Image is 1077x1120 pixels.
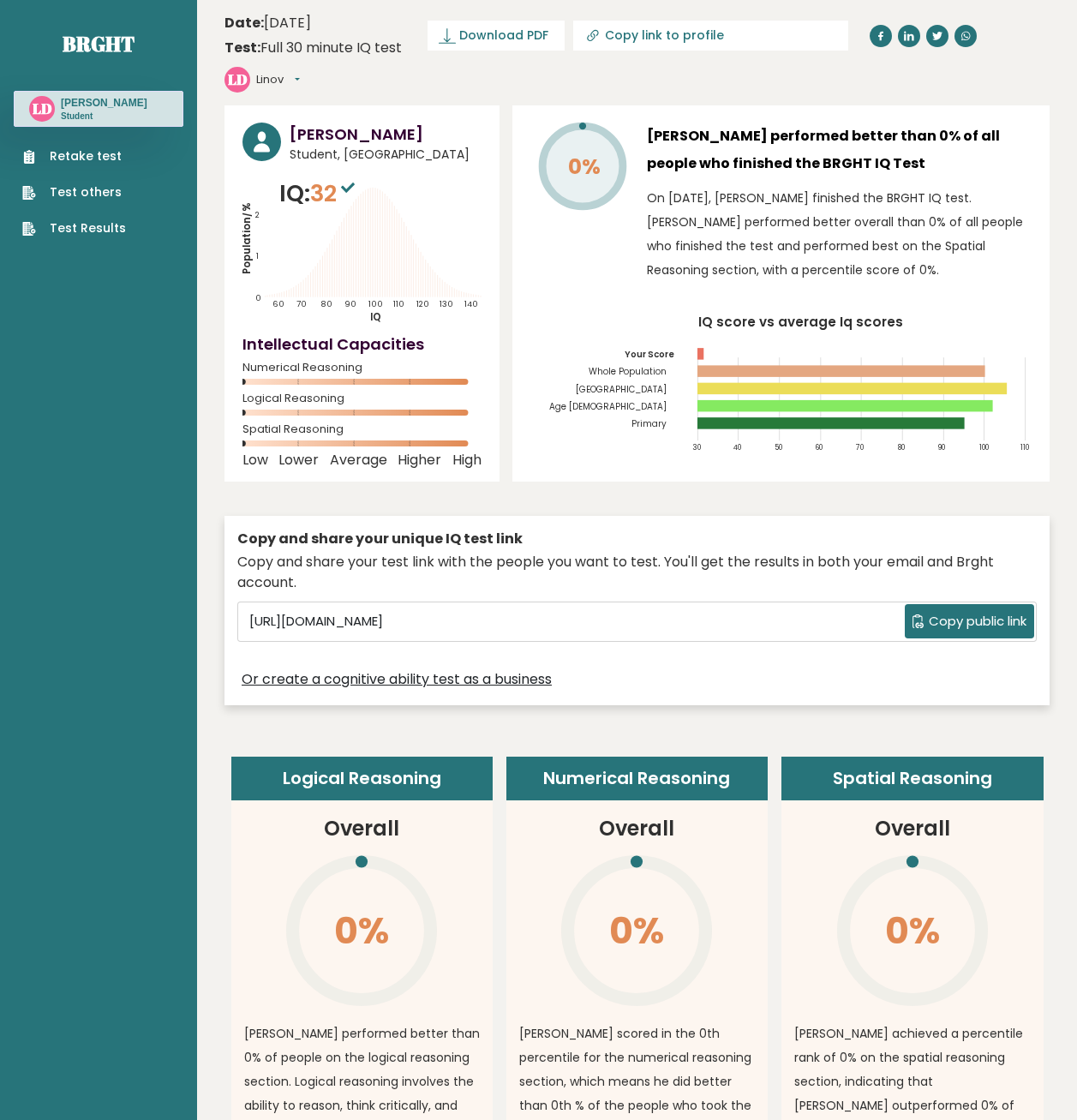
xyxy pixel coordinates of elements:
tspan: 2 [255,209,260,220]
tspan: 60 [272,298,284,309]
span: Download PDF [459,27,548,45]
a: Brght [63,30,135,57]
tspan: IQ [370,310,381,324]
tspan: Age [DEMOGRAPHIC_DATA] [549,400,667,413]
svg: \ [559,853,715,1009]
tspan: 80 [897,442,905,452]
h3: Overall [599,813,674,844]
b: Test: [224,38,260,57]
tspan: 120 [416,298,429,309]
h3: [PERSON_NAME] performed better than 0% of all people who finished the BRGHT IQ Test [647,123,1032,177]
h3: Overall [324,813,399,844]
svg: \ [835,853,990,1009]
p: Student [61,111,147,123]
tspan: 60 [816,442,823,452]
div: Copy and share your test link with the people you want to test. You'll get the results in both yo... [237,552,1037,593]
span: Copy public link [929,612,1026,632]
tspan: Primary [631,417,667,430]
header: Logical Reasoning [231,757,493,801]
span: 32 [310,177,359,209]
tspan: 0 [255,292,261,303]
a: Download PDF [428,21,565,51]
tspan: 90 [344,298,356,309]
p: On [DATE], [PERSON_NAME] finished the BRGHT IQ test. [PERSON_NAME] performed better overall than ... [647,186,1032,282]
tspan: [GEOGRAPHIC_DATA] [576,383,667,396]
tspan: 110 [393,298,404,309]
h3: [PERSON_NAME] [290,123,482,146]
tspan: Population/% [240,202,254,274]
span: Lower [278,457,319,464]
time: [DATE] [224,13,311,33]
a: Or create a cognitive ability test as a business [242,669,552,690]
text: LD [228,69,248,89]
header: Spatial Reasoning [781,757,1043,801]
h3: Overall [875,813,950,844]
tspan: 50 [775,442,782,452]
tspan: Your Score [625,348,674,361]
span: Spatial Reasoning [242,426,482,433]
h3: [PERSON_NAME] [61,96,147,110]
span: Student, [GEOGRAPHIC_DATA] [290,146,482,164]
svg: \ [284,853,440,1009]
tspan: 70 [857,442,865,452]
header: Numerical Reasoning [506,757,768,801]
a: Test others [22,183,126,201]
button: Linov [256,71,300,88]
tspan: 110 [1020,442,1029,452]
tspan: 30 [692,442,701,452]
button: Copy public link [905,604,1034,638]
tspan: 100 [368,298,383,309]
tspan: 0% [568,152,601,182]
tspan: 140 [464,298,478,309]
div: Full 30 minute IQ test [224,38,402,58]
tspan: 130 [440,298,453,309]
tspan: IQ score vs average Iq scores [698,313,903,331]
h4: Intellectual Capacities [242,332,482,356]
span: Low [242,457,268,464]
a: Test Results [22,219,126,237]
a: Retake test [22,147,126,165]
tspan: 80 [320,298,332,309]
span: Average [330,457,387,464]
span: Logical Reasoning [242,395,482,402]
div: Copy and share your unique IQ test link [237,529,1037,549]
tspan: 90 [938,442,945,452]
b: Date: [224,13,264,33]
tspan: Whole Population [589,365,667,378]
span: Higher [398,457,441,464]
span: High [452,457,482,464]
tspan: 70 [296,298,307,309]
tspan: 40 [733,442,741,452]
span: Numerical Reasoning [242,364,482,371]
tspan: 1 [256,250,259,261]
p: IQ: [279,177,359,211]
text: LD [33,99,52,118]
tspan: 100 [979,442,989,452]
